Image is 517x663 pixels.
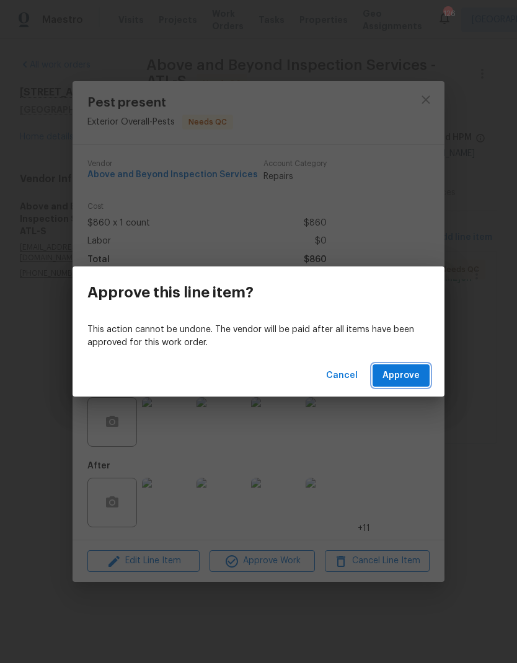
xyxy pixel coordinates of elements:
button: Cancel [321,364,363,387]
button: Approve [373,364,430,387]
span: Cancel [326,368,358,384]
p: This action cannot be undone. The vendor will be paid after all items have been approved for this... [87,323,430,349]
h3: Approve this line item? [87,284,254,301]
span: Approve [382,368,420,384]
